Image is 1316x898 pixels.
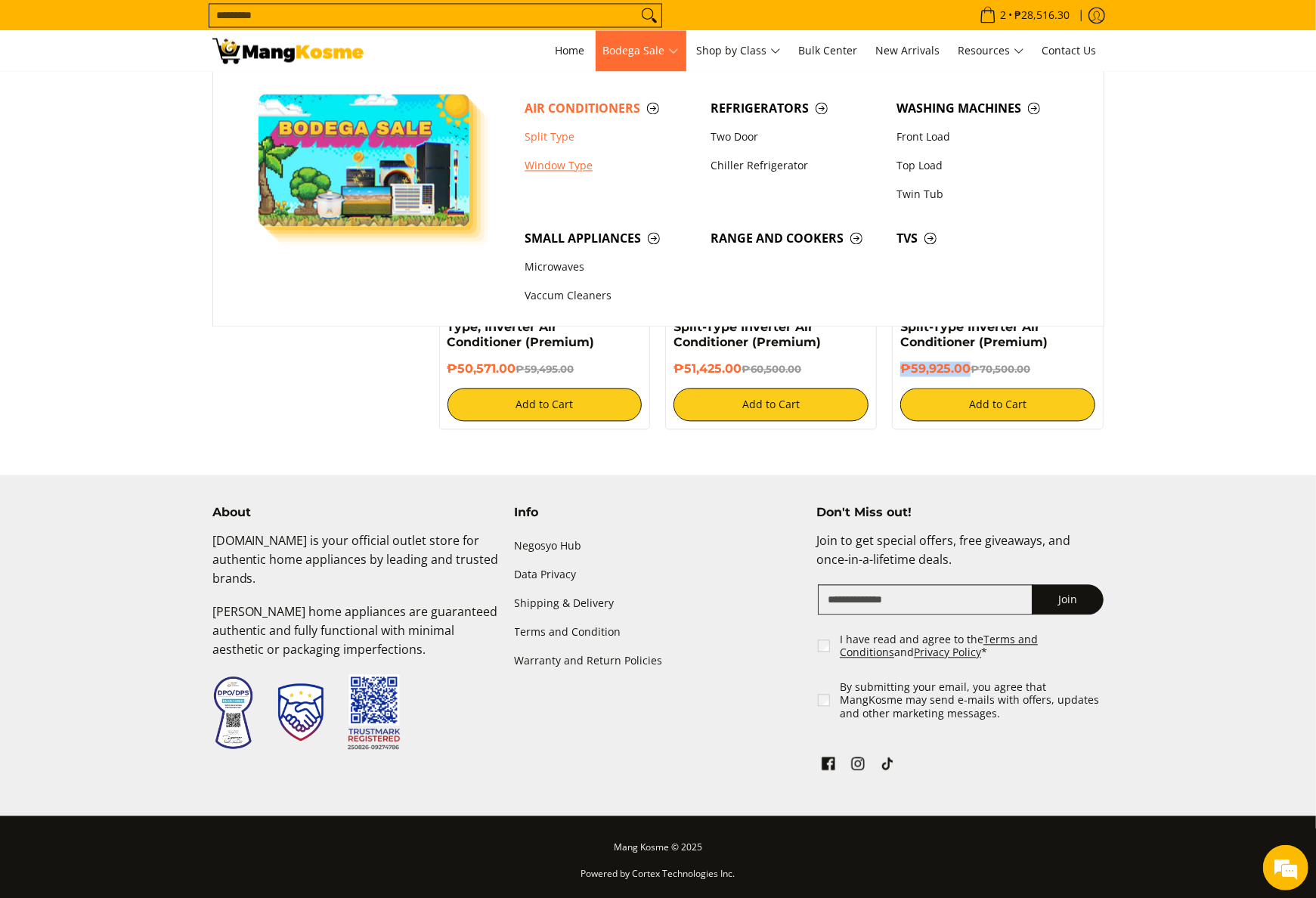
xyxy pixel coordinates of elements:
a: Small Appliances [517,224,703,252]
button: Add to Cart [673,388,869,421]
img: Trustmark Seal [278,683,324,741]
a: Vaccum Cleaners [517,282,703,311]
label: I have read and agree to the and * [840,633,1105,659]
span: New Arrivals [876,43,940,57]
a: Resources [951,30,1032,71]
p: Mang Kosme © 2025 [212,838,1104,865]
a: Microwaves [517,253,703,282]
div: Minimize live chat window [248,8,284,44]
a: Condura 2.5 HP Split-Type, Inverter Air Conditioner (Premium) [447,305,595,349]
span: Home [556,43,585,57]
img: Bodega Sale Aircon l Mang Kosme: Home Appliances Warehouse Sale Split Type [212,38,364,63]
div: Chat with us now [79,85,254,104]
h6: ₱59,925.00 [900,361,1095,376]
a: Two Door [703,122,889,151]
a: Refrigerators [703,94,889,122]
span: Contact Us [1042,43,1097,57]
span: We're online! [88,190,209,343]
img: Trustmark QR [348,674,401,751]
a: Contact Us [1035,30,1104,71]
span: Air Conditioners [525,99,695,118]
textarea: Type your message and hit 'Enter' [8,413,288,466]
span: • [975,7,1075,23]
span: ₱28,516.30 [1013,10,1073,20]
a: Twin Tub [889,180,1075,209]
a: See Mang Kosme on Instagram [847,753,869,779]
a: Negosyo Hub [515,531,802,560]
button: Search [637,4,661,26]
a: See Mang Kosme on TikTok [877,753,898,779]
label: By submitting your email, you agree that MangKosme may send e-mails with offers, updates and othe... [840,680,1105,720]
a: Chiller Refrigerator [703,151,889,180]
span: Bulk Center [799,43,858,57]
span: Washing Machines [896,99,1067,118]
button: Join [1032,584,1104,615]
a: Carrier 2.5 HP Aura Split-Type Inverter Air Conditioner (Premium) [900,305,1048,349]
nav: Main Menu [379,30,1104,71]
a: Air Conditioners [517,94,703,122]
a: Warranty and Return Policies [515,647,802,676]
span: TVs [896,229,1067,248]
a: TVs [889,224,1075,252]
h6: ₱51,425.00 [673,361,869,376]
a: New Arrivals [869,30,948,71]
a: Terms and Condition [515,618,802,646]
a: Carrier 2.5 HP Optima Split-Type Inverter Air Conditioner (Premium) [673,305,821,349]
a: Terms and Conditions [840,632,1038,660]
a: Front Load [889,122,1075,151]
a: Home [548,30,593,71]
del: ₱60,500.00 [742,363,801,375]
button: Add to Cart [900,388,1095,421]
h4: Don't Miss out! [816,505,1104,520]
a: Top Load [889,151,1075,180]
a: Washing Machines [889,94,1075,122]
del: ₱59,495.00 [516,363,574,375]
img: Bodega Sale [259,94,470,226]
a: Bulk Center [791,30,865,71]
img: Data Privacy Seal [212,675,254,750]
span: Refrigerators [711,99,881,118]
span: Bodega Sale [603,42,679,60]
a: Window Type [517,151,703,180]
h4: Info [515,505,802,520]
a: See Mang Kosme on Facebook [818,753,839,779]
button: Add to Cart [447,388,643,421]
p: Join to get special offers, free giveaways, and once-in-a-lifetime deals. [816,531,1104,584]
a: Range and Cookers [703,224,889,252]
h4: About [212,505,500,520]
h6: ₱50,571.00 [447,361,643,376]
span: Resources [958,42,1024,60]
a: Shop by Class [689,30,788,71]
span: Range and Cookers [711,229,881,248]
a: Data Privacy [515,560,802,589]
a: Privacy Policy [914,645,981,659]
span: 2 [999,10,1009,20]
span: Small Appliances [525,229,695,248]
a: Shipping & Delivery [515,589,802,618]
del: ₱70,500.00 [971,363,1030,375]
a: Split Type [517,122,703,151]
p: Powered by Cortex Technologies Inc. [212,865,1104,891]
a: Bodega Sale [596,30,686,71]
span: Shop by Class [697,42,781,60]
p: [DOMAIN_NAME] is your official outlet store for authentic home appliances by leading and trusted ... [212,531,500,602]
p: [PERSON_NAME] home appliances are guaranteed authentic and fully functional with minimal aestheti... [212,602,500,673]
